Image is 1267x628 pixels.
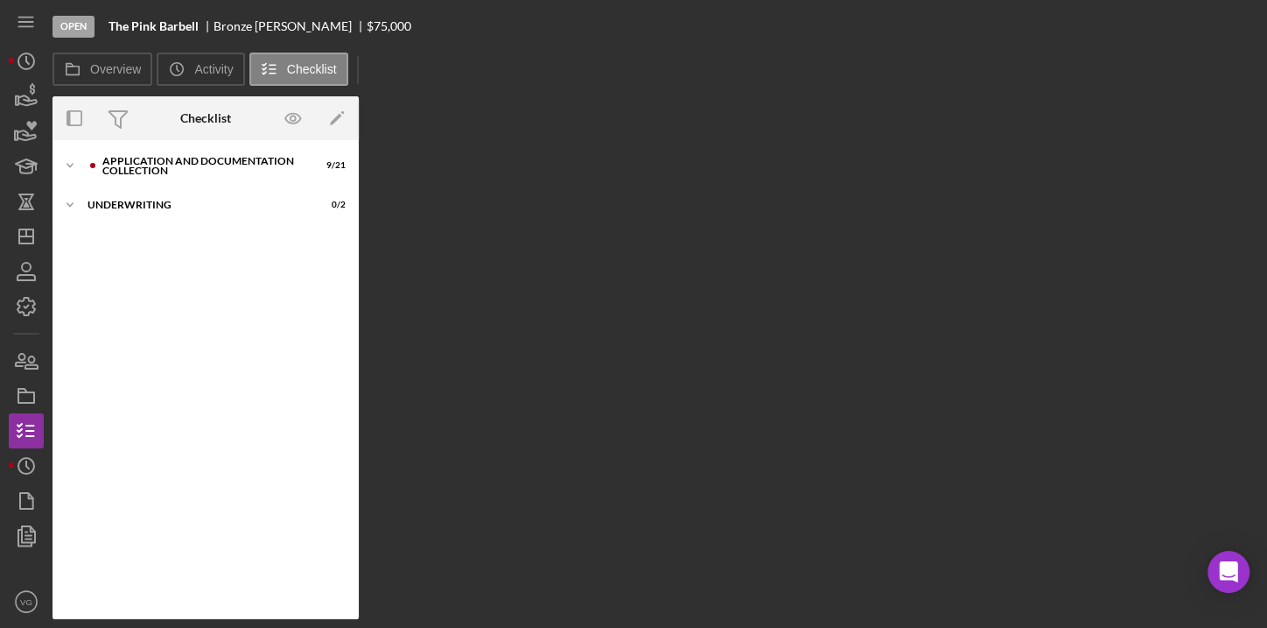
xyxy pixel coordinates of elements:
button: Checklist [249,53,348,86]
button: Activity [157,53,244,86]
div: Application and Documentation Collection [102,156,302,176]
div: Open [52,16,94,38]
button: VG [9,584,44,619]
div: 9 / 21 [314,160,346,171]
div: Bronze [PERSON_NAME] [213,19,367,33]
label: Activity [194,62,233,76]
button: Overview [52,53,152,86]
b: The Pink Barbell [108,19,199,33]
div: Checklist [180,111,231,125]
text: VG [20,597,32,607]
span: $75,000 [367,18,411,33]
div: Underwriting [87,200,302,210]
div: 0 / 2 [314,200,346,210]
label: Overview [90,62,141,76]
label: Checklist [287,62,337,76]
div: Open Intercom Messenger [1207,551,1249,593]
